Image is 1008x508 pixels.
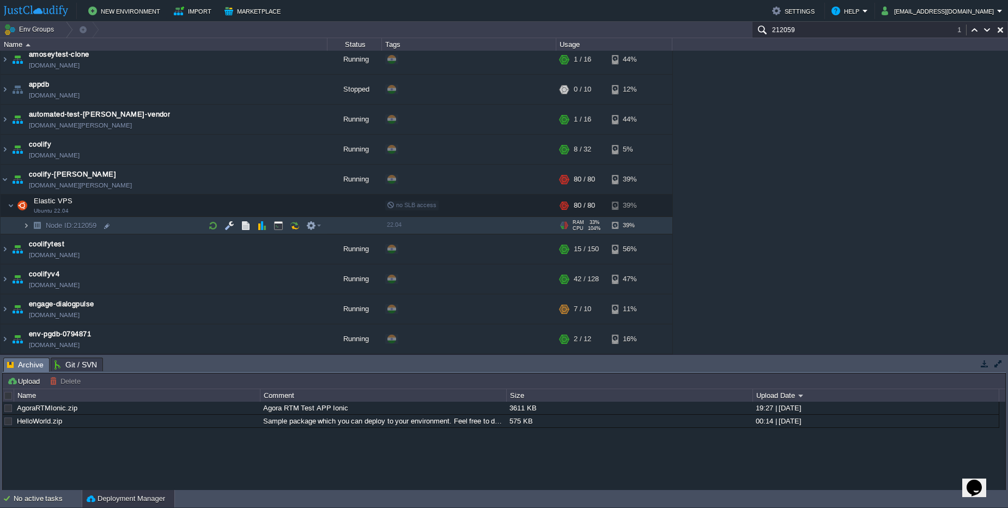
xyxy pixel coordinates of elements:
[29,140,51,150] a: coolify
[612,325,647,354] div: 16%
[23,217,29,234] img: AMDAwAAAACH5BAEAAAAALAAAAAABAAEAAAICRAEAOw==
[1,38,327,51] div: Name
[26,44,31,46] img: AMDAwAAAACH5BAEAAAAALAAAAAABAAEAAAICRAEAOw==
[224,4,284,17] button: Marketplace
[1,235,9,264] img: AMDAwAAAACH5BAEAAAAALAAAAAABAAEAAAICRAEAOw==
[261,389,506,402] div: Comment
[588,226,600,232] span: 104%
[573,220,584,226] span: RAM
[10,45,25,75] img: AMDAwAAAACH5BAEAAAAALAAAAAABAAEAAAICRAEAOw==
[574,105,591,135] div: 1 / 16
[29,250,80,261] span: [DOMAIN_NAME]
[612,265,647,294] div: 47%
[507,389,752,402] div: Size
[34,208,69,215] span: Ubuntu 22.04
[17,417,62,425] a: HelloWorld.zip
[387,222,402,228] span: 22.04
[45,221,98,231] span: 212059
[29,120,132,131] span: [DOMAIN_NAME][PERSON_NAME]
[574,75,591,105] div: 0 / 10
[753,415,998,427] div: 00:14 | [DATE]
[1,325,9,354] img: AMDAwAAAACH5BAEAAAAALAAAAAABAAEAAAICRAEAOw==
[754,389,999,402] div: Upload Date
[29,90,80,101] a: [DOMAIN_NAME]
[328,38,381,51] div: Status
[574,45,591,75] div: 1 / 16
[29,340,80,351] span: [DOMAIN_NAME]
[7,376,43,386] button: Upload
[4,22,58,37] button: Env Groups
[1,135,9,165] img: AMDAwAAAACH5BAEAAAAALAAAAAABAAEAAAICRAEAOw==
[46,222,74,230] span: Node ID:
[574,235,599,264] div: 15 / 150
[33,197,74,205] a: Elastic VPSUbuntu 22.04
[612,135,647,165] div: 5%
[7,358,44,372] span: Archive
[29,310,80,321] a: [DOMAIN_NAME]
[14,490,82,507] div: No active tasks
[574,195,595,217] div: 80 / 80
[1,105,9,135] img: AMDAwAAAACH5BAEAAAAALAAAAAABAAEAAAICRAEAOw==
[29,239,64,250] a: coolifytest
[588,220,599,226] span: 33%
[612,295,647,324] div: 11%
[29,50,89,61] a: amoseytest-clone
[387,202,436,209] span: no SLB access
[29,217,45,234] img: AMDAwAAAACH5BAEAAAAALAAAAAABAAEAAAICRAEAOw==
[327,235,382,264] div: Running
[10,295,25,324] img: AMDAwAAAACH5BAEAAAAALAAAAAABAAEAAAICRAEAOw==
[15,389,260,402] div: Name
[29,280,80,291] span: [DOMAIN_NAME]
[29,329,91,340] a: env-pgdb-0794871
[1,45,9,75] img: AMDAwAAAACH5BAEAAAAALAAAAAABAAEAAAICRAEAOw==
[612,105,647,135] div: 44%
[29,80,49,90] span: appdb
[10,75,25,105] img: AMDAwAAAACH5BAEAAAAALAAAAAABAAEAAAICRAEAOw==
[382,38,556,51] div: Tags
[507,402,752,414] div: 3611 KB
[957,25,967,35] div: 1
[29,150,80,161] span: [DOMAIN_NAME]
[962,464,997,497] iframe: chat widget
[1,165,9,195] img: AMDAwAAAACH5BAEAAAAALAAAAAABAAEAAAICRAEAOw==
[10,325,25,354] img: AMDAwAAAACH5BAEAAAAALAAAAAABAAEAAAICRAEAOw==
[29,299,94,310] a: engage-dialogpulse
[10,265,25,294] img: AMDAwAAAACH5BAEAAAAALAAAAAABAAEAAAICRAEAOw==
[574,135,591,165] div: 8 / 32
[327,75,382,105] div: Stopped
[10,165,25,195] img: AMDAwAAAACH5BAEAAAAALAAAAAABAAEAAAICRAEAOw==
[882,4,997,17] button: [EMAIL_ADDRESS][DOMAIN_NAME]
[612,75,647,105] div: 12%
[327,325,382,354] div: Running
[29,170,116,180] span: coolify-[PERSON_NAME]
[612,217,647,234] div: 39%
[327,295,382,324] div: Running
[574,295,591,324] div: 7 / 10
[772,4,818,17] button: Settings
[260,415,506,427] div: Sample package which you can deploy to your environment. Feel free to delete and upload a package...
[29,180,132,191] span: [DOMAIN_NAME][PERSON_NAME]
[88,4,163,17] button: New Environment
[612,165,647,195] div: 39%
[1,75,9,105] img: AMDAwAAAACH5BAEAAAAALAAAAAABAAEAAAICRAEAOw==
[4,5,68,16] img: JustCloudify
[557,38,672,51] div: Usage
[612,195,647,217] div: 39%
[54,358,97,371] span: Git / SVN
[33,197,74,206] span: Elastic VPS
[327,135,382,165] div: Running
[574,165,595,195] div: 80 / 80
[327,105,382,135] div: Running
[29,110,170,120] span: automated-test-[PERSON_NAME]-vendor
[15,195,30,217] img: AMDAwAAAACH5BAEAAAAALAAAAAABAAEAAAICRAEAOw==
[327,265,382,294] div: Running
[507,415,752,427] div: 575 KB
[612,45,647,75] div: 44%
[29,269,59,280] a: coolifyv4
[10,235,25,264] img: AMDAwAAAACH5BAEAAAAALAAAAAABAAEAAAICRAEAOw==
[260,402,506,414] div: Agora RTM Test APP Ionic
